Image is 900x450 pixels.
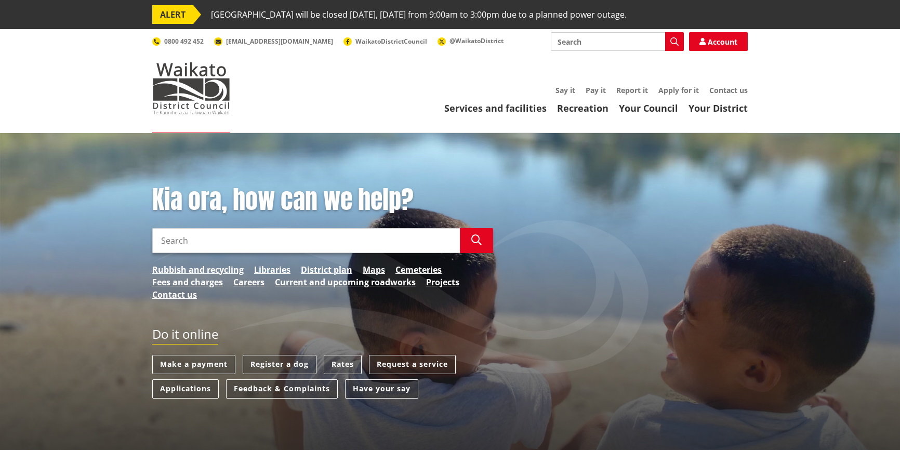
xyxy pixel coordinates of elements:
[369,355,456,374] a: Request a service
[275,276,416,288] a: Current and upcoming roadworks
[152,379,219,399] a: Applications
[438,36,504,45] a: @WaikatoDistrict
[152,327,218,345] h2: Do it online
[152,37,204,46] a: 0800 492 452
[214,37,333,46] a: [EMAIL_ADDRESS][DOMAIN_NAME]
[363,263,385,276] a: Maps
[152,5,193,24] span: ALERT
[233,276,264,288] a: Careers
[226,379,338,399] a: Feedback & Complaints
[658,85,699,95] a: Apply for it
[345,379,418,399] a: Have your say
[551,32,684,51] input: Search input
[426,276,459,288] a: Projects
[152,355,235,374] a: Make a payment
[355,37,427,46] span: WaikatoDistrictCouncil
[152,62,230,114] img: Waikato District Council - Te Kaunihera aa Takiwaa o Waikato
[254,263,290,276] a: Libraries
[343,37,427,46] a: WaikatoDistrictCouncil
[226,37,333,46] span: [EMAIL_ADDRESS][DOMAIN_NAME]
[301,263,352,276] a: District plan
[395,263,442,276] a: Cemeteries
[243,355,316,374] a: Register a dog
[555,85,575,95] a: Say it
[586,85,606,95] a: Pay it
[152,288,197,301] a: Contact us
[616,85,648,95] a: Report it
[709,85,748,95] a: Contact us
[557,102,608,114] a: Recreation
[324,355,362,374] a: Rates
[152,276,223,288] a: Fees and charges
[152,263,244,276] a: Rubbish and recycling
[449,36,504,45] span: @WaikatoDistrict
[689,102,748,114] a: Your District
[164,37,204,46] span: 0800 492 452
[152,228,460,253] input: Search input
[444,102,547,114] a: Services and facilities
[619,102,678,114] a: Your Council
[152,185,493,215] h1: Kia ora, how can we help?
[689,32,748,51] a: Account
[211,5,627,24] span: [GEOGRAPHIC_DATA] will be closed [DATE], [DATE] from 9:00am to 3:00pm due to a planned power outage.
